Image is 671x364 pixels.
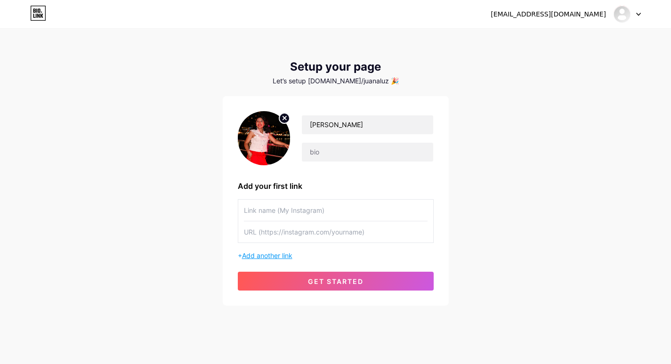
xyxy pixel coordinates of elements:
button: get started [238,272,434,291]
span: Add another link [242,251,292,259]
input: URL (https://instagram.com/yourname) [244,221,428,243]
div: [EMAIL_ADDRESS][DOMAIN_NAME] [491,9,606,19]
div: Let’s setup [DOMAIN_NAME]/juanaluz 🎉 [223,77,449,85]
div: + [238,251,434,260]
input: Your name [302,115,433,134]
input: Link name (My Instagram) [244,200,428,221]
input: bio [302,143,433,162]
img: profile pic [238,111,291,165]
div: Setup your page [223,60,449,73]
span: get started [308,277,364,285]
div: Add your first link [238,180,434,192]
img: juanaluz [613,5,631,23]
